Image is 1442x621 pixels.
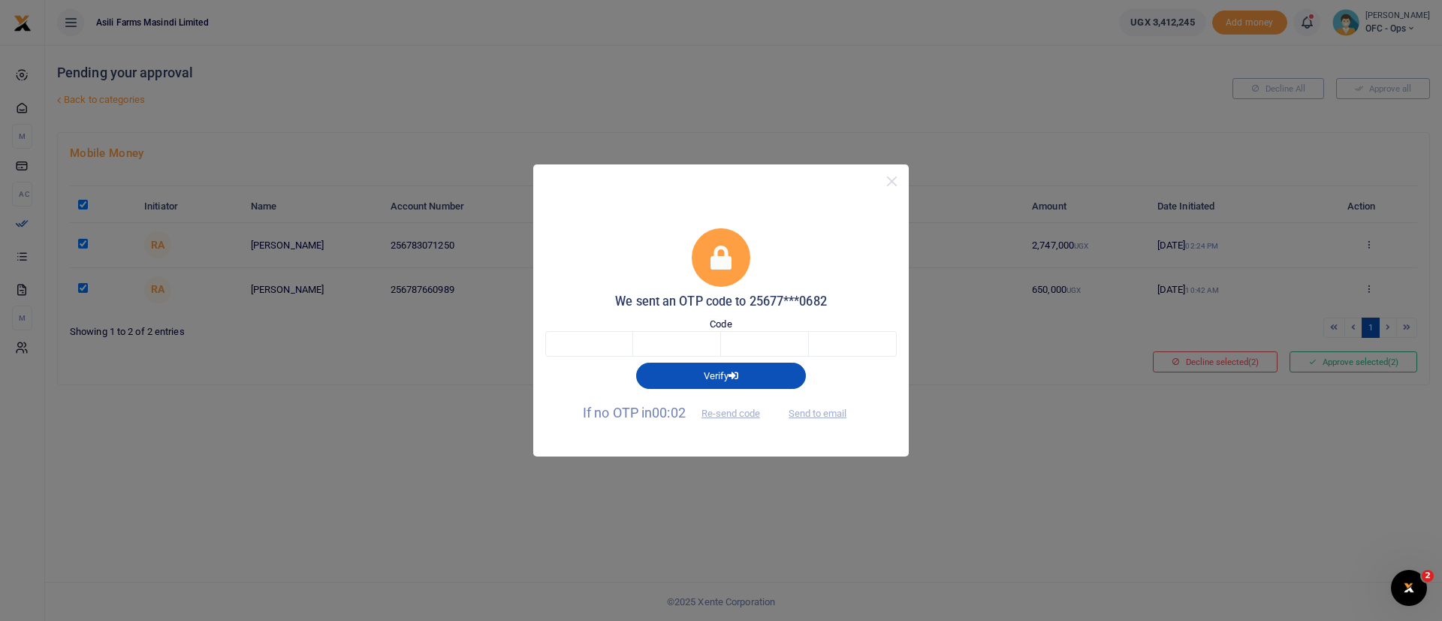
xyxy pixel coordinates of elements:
[583,405,773,421] span: If no OTP in
[1391,570,1427,606] iframe: Intercom live chat
[545,294,897,309] h5: We sent an OTP code to 25677***0682
[652,405,686,421] span: 00:02
[881,170,903,192] button: Close
[710,317,732,332] label: Code
[1422,570,1434,582] span: 2
[636,363,806,388] button: Verify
